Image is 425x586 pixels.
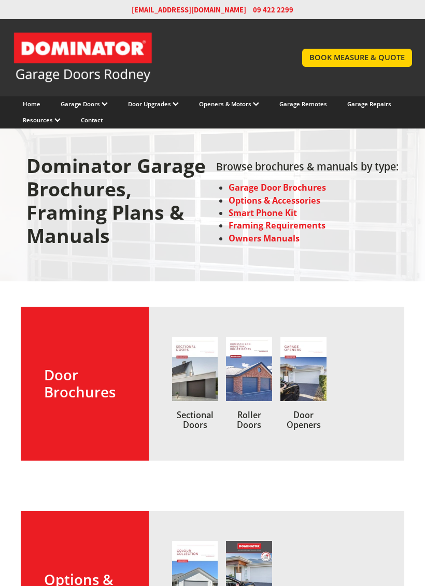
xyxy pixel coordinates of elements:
a: Home [23,100,40,108]
h2: Door Brochures [44,366,125,401]
a: Framing Requirements [229,220,325,231]
a: Resources [23,116,61,124]
a: Garage Doors [61,100,108,108]
a: Options & Accessories [229,195,320,206]
a: Door Upgrades [128,100,179,108]
span: 09 422 2299 [253,5,293,15]
a: [EMAIL_ADDRESS][DOMAIN_NAME] [132,5,246,15]
h1: Dominator Garage Brochures, Framing Plans & Manuals [26,154,209,255]
a: Garage Remotes [279,100,327,108]
h2: Browse brochures & manuals by type: [216,161,399,177]
a: BOOK MEASURE & QUOTE [302,49,412,67]
a: Garage Door Brochures [229,182,326,193]
a: Smart Phone Kit [229,207,297,219]
a: Garage Repairs [347,100,391,108]
a: Openers & Motors [199,100,259,108]
a: Contact [81,116,103,124]
a: Garage Door and Secure Access Solutions homepage [13,32,281,83]
a: Owners Manuals [229,233,300,244]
